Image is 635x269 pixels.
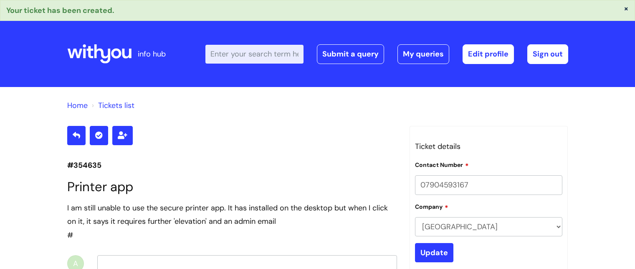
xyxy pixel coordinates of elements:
button: × [624,5,629,12]
li: Tickets list [90,99,134,112]
div: | - [205,44,568,64]
h1: Printer app [67,179,397,195]
h3: Ticket details [415,140,563,153]
li: Solution home [67,99,88,112]
p: #354635 [67,159,397,172]
div: I am still unable to use the secure printer app. It has installed on the desktop but when I click... [67,201,397,228]
a: Edit profile [463,44,514,64]
a: Submit a query [317,44,384,64]
a: Home [67,100,88,110]
div: # [67,201,397,242]
p: info hub [138,47,166,61]
label: Contact Number [415,160,469,169]
a: Sign out [527,44,568,64]
a: My queries [397,44,449,64]
a: Tickets list [98,100,134,110]
input: Enter your search term here... [205,45,304,63]
label: Company [415,202,448,210]
input: Update [415,243,453,262]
